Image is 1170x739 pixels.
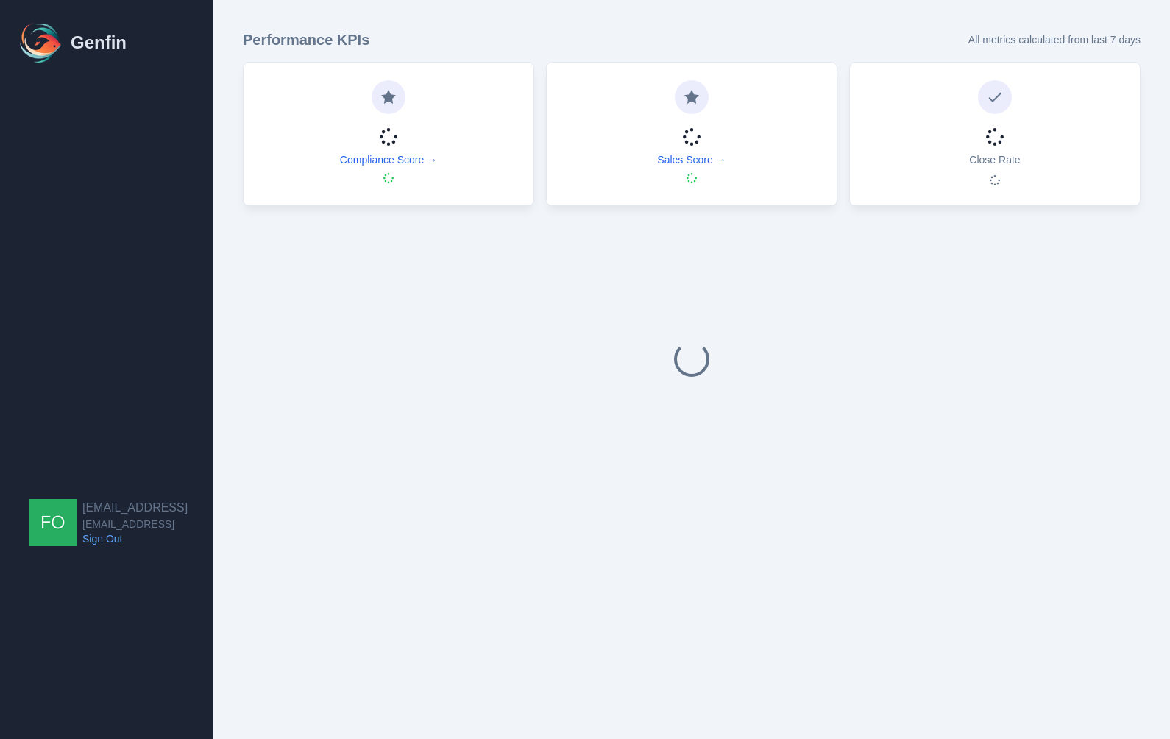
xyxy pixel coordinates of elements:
[82,517,188,531] span: [EMAIL_ADDRESS]
[29,499,77,546] img: founders@genfin.ai
[969,152,1020,167] p: Close Rate
[657,152,726,167] a: Sales Score →
[82,499,188,517] h2: [EMAIL_ADDRESS]
[243,29,369,50] h3: Performance KPIs
[71,31,127,54] h1: Genfin
[82,531,188,546] a: Sign Out
[968,32,1141,47] p: All metrics calculated from last 7 days
[340,152,437,167] a: Compliance Score →
[18,19,65,66] img: Logo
